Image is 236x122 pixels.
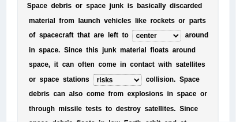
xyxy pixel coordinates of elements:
b: e [120,105,124,113]
b: o [77,75,81,83]
b: c [40,2,44,10]
b: c [192,75,196,83]
b: t [183,60,186,68]
b: r [183,17,186,25]
b: y [137,105,141,113]
b: i [116,17,118,25]
b: o [113,90,117,98]
b: i [139,46,141,54]
b: o [133,105,137,113]
b: r [151,17,153,25]
b: a [183,2,188,10]
b: b [137,2,141,10]
b: r [98,31,100,39]
b: p [189,17,193,25]
b: n [81,75,85,83]
b: l [54,17,55,25]
b: s [46,90,50,98]
b: h [88,46,92,54]
b: e [55,75,59,83]
b: a [50,17,54,25]
b: a [57,90,61,98]
b: e [55,31,59,39]
b: o [91,90,95,98]
b: n [61,90,65,98]
b: c [118,17,122,25]
b: v [104,17,108,25]
b: t [143,60,145,68]
b: s [145,2,149,10]
b: t [166,60,168,68]
b: l [158,2,160,10]
b: a [94,2,98,10]
b: f [69,31,72,39]
b: i [75,75,77,83]
b: r [63,2,66,10]
b: c [62,60,66,68]
b: i [48,17,50,25]
b: e [165,17,169,25]
b: o [151,90,155,98]
b: y [162,2,166,10]
b: d [29,90,33,98]
b: o [64,17,68,25]
b: a [35,17,39,25]
b: u [196,31,200,39]
b: t [39,17,41,25]
b: o [155,46,159,54]
b: f [114,31,116,39]
b: l [78,17,80,25]
b: s [95,46,99,54]
b: e [123,17,128,25]
b: h [112,17,116,25]
b: s [85,75,89,83]
b: o [141,90,145,98]
b: s [160,75,164,83]
b: a [94,31,98,39]
b: n [70,46,74,54]
b: l [135,17,137,25]
b: e [186,60,190,68]
b: s [29,60,33,68]
b: a [48,75,52,83]
b: a [185,31,189,39]
b: s [63,75,67,83]
b: b [59,2,63,10]
b: c [87,90,91,98]
b: t [96,105,98,113]
b: e [41,17,45,25]
b: . [58,46,60,54]
b: l [154,75,156,83]
b: n [70,60,74,68]
b: l [76,105,78,113]
b: o [166,75,170,83]
b: o [150,75,154,83]
b: c [99,60,103,68]
b: f [33,31,35,39]
b: t [122,31,125,39]
b: r [33,75,36,83]
b: i [44,90,46,98]
b: e [88,105,92,113]
b: r [188,2,190,10]
b: p [33,60,37,68]
b: s [68,2,72,10]
b: r [35,105,38,113]
b: t [86,46,88,54]
b: t [163,46,165,54]
b: f [108,90,111,98]
b: d [198,2,202,10]
b: r [136,46,139,54]
b: e [113,60,117,68]
b: s [92,105,96,113]
b: l [73,90,74,98]
b: a [159,46,163,54]
b: i [158,75,159,83]
b: b [37,90,41,98]
b: c [148,60,152,68]
b: c [146,75,150,83]
b: s [176,60,180,68]
b: i [167,90,169,98]
b: u [183,46,187,54]
b: c [53,90,57,98]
